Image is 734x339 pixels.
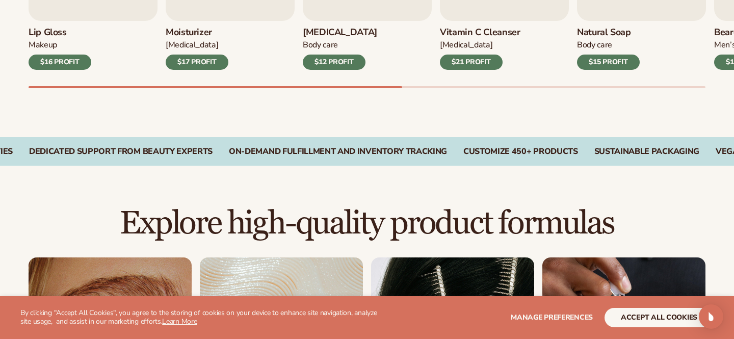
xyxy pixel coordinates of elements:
p: By clicking "Accept All Cookies", you agree to the storing of cookies on your device to enhance s... [20,309,383,326]
button: Manage preferences [511,308,593,327]
div: [MEDICAL_DATA] [440,40,520,50]
div: $21 PROFIT [440,55,503,70]
div: SUSTAINABLE PACKAGING [594,147,699,157]
button: accept all cookies [605,308,714,327]
h3: Moisturizer [166,27,228,38]
a: Learn More [162,317,197,326]
h3: Vitamin C Cleanser [440,27,520,38]
div: CUSTOMIZE 450+ PRODUCTS [463,147,578,157]
div: On-Demand Fulfillment and Inventory Tracking [229,147,447,157]
div: Body Care [303,40,377,50]
div: [MEDICAL_DATA] [166,40,228,50]
h3: Natural Soap [577,27,640,38]
div: Dedicated Support From Beauty Experts [29,147,213,157]
h3: Lip Gloss [29,27,91,38]
div: Makeup [29,40,91,50]
div: $15 PROFIT [577,55,640,70]
div: $16 PROFIT [29,55,91,70]
h2: Explore high-quality product formulas [29,206,705,241]
span: Manage preferences [511,312,593,322]
div: $12 PROFIT [303,55,365,70]
div: $17 PROFIT [166,55,228,70]
div: Open Intercom Messenger [699,304,723,329]
div: Body Care [577,40,640,50]
h3: [MEDICAL_DATA] [303,27,377,38]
